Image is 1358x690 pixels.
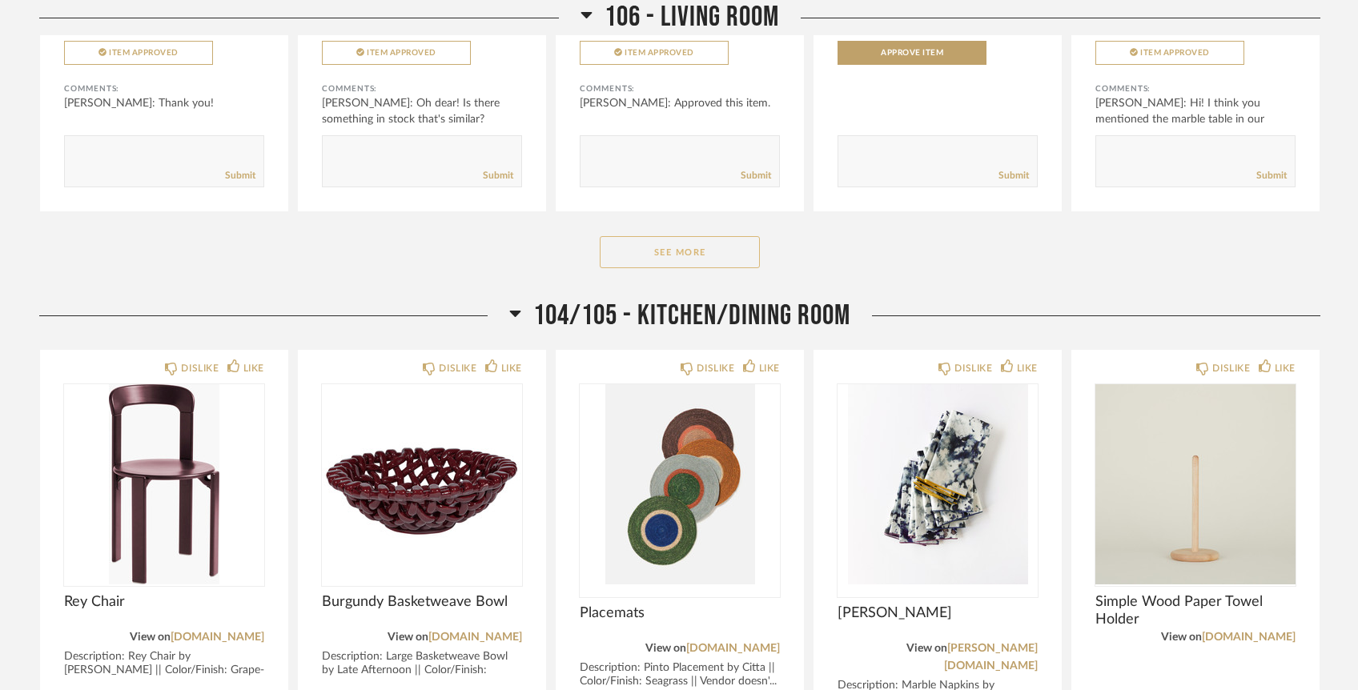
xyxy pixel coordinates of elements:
[64,95,264,111] div: [PERSON_NAME]: Thank you!
[322,81,522,97] div: Comments:
[322,593,522,611] span: Burgundy Basketweave Bowl
[838,41,986,65] button: Approve Item
[1017,360,1038,376] div: LIKE
[580,81,780,97] div: Comments:
[225,169,255,183] a: Submit
[838,604,1038,622] span: [PERSON_NAME]
[954,360,992,376] div: DISLIKE
[906,643,947,654] span: View on
[881,49,943,57] span: Approve Item
[1095,593,1296,628] span: Simple Wood Paper Towel Holder
[759,360,780,376] div: LIKE
[998,169,1029,183] a: Submit
[388,632,428,643] span: View on
[645,643,686,654] span: View on
[600,236,760,268] button: See More
[838,384,1038,584] img: undefined
[64,593,264,611] span: Rey Chair
[1140,49,1210,57] span: Item Approved
[1212,360,1250,376] div: DISLIKE
[109,49,179,57] span: Item Approved
[625,49,694,57] span: Item Approved
[1095,384,1296,584] img: undefined
[580,661,780,688] div: Description: Pinto Placement by Citta || Color/Finish: Seagrass || Vendor doesn'...
[1202,632,1296,643] a: [DOMAIN_NAME]
[580,95,780,111] div: [PERSON_NAME]: Approved this item.
[1161,632,1202,643] span: View on
[838,384,1038,584] div: 0
[64,41,213,65] button: Item Approved
[243,360,264,376] div: LIKE
[171,632,264,643] a: [DOMAIN_NAME]
[64,81,264,97] div: Comments:
[483,169,513,183] a: Submit
[181,360,219,376] div: DISLIKE
[439,360,476,376] div: DISLIKE
[944,643,1038,672] a: [PERSON_NAME][DOMAIN_NAME]
[1275,360,1296,376] div: LIKE
[580,384,780,584] img: undefined
[367,49,436,57] span: Item Approved
[580,384,780,584] div: 0
[64,384,264,584] img: undefined
[501,360,522,376] div: LIKE
[697,360,734,376] div: DISLIKE
[322,41,471,65] button: Item Approved
[322,384,522,584] img: undefined
[686,643,780,654] a: [DOMAIN_NAME]
[741,169,771,183] a: Submit
[580,41,729,65] button: Item Approved
[130,632,171,643] span: View on
[1095,81,1296,97] div: Comments:
[1095,41,1244,65] button: Item Approved
[322,95,522,127] div: [PERSON_NAME]: Oh dear! Is there something in stock that's similar?
[1095,95,1296,143] div: [PERSON_NAME]: Hi! I think you mentioned the marble table in our bedroom would...
[428,632,522,643] a: [DOMAIN_NAME]
[1256,169,1287,183] a: Submit
[533,299,850,333] span: 104/105 - Kitchen/Dining Room
[580,604,780,622] span: Placemats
